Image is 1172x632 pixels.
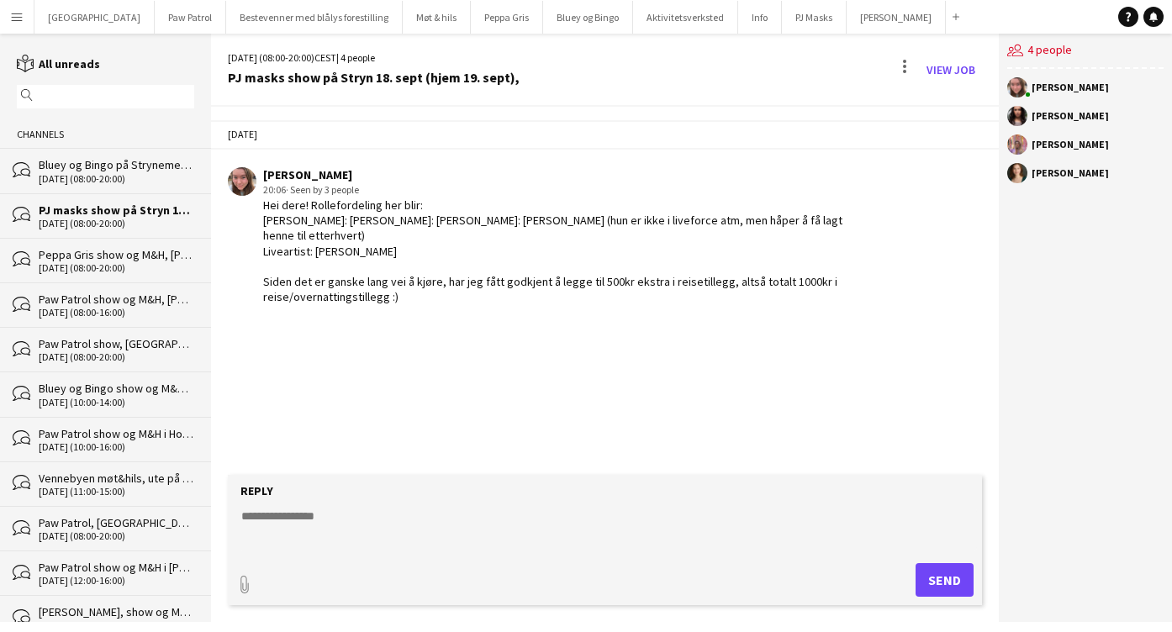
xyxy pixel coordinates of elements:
[1032,168,1109,178] div: [PERSON_NAME]
[39,262,194,274] div: [DATE] (08:00-20:00)
[228,50,520,66] div: [DATE] (08:00-20:00) | 4 people
[39,530,194,542] div: [DATE] (08:00-20:00)
[263,167,858,182] div: [PERSON_NAME]
[39,426,194,441] div: Paw Patrol show og M&H i Horten, [DATE]
[1007,34,1164,69] div: 4 people
[39,471,194,486] div: Vennebyen møt&hils, ute på [GEOGRAPHIC_DATA], [DATE]
[226,1,403,34] button: Bestevenner med blålys forestilling
[211,120,999,149] div: [DATE]
[633,1,738,34] button: Aktivitetsverksted
[263,182,858,197] div: 20:06
[39,307,194,319] div: [DATE] (08:00-16:00)
[543,1,633,34] button: Bluey og Bingo
[39,351,194,363] div: [DATE] (08:00-20:00)
[39,515,194,530] div: Paw Patrol, [GEOGRAPHIC_DATA], 3 x show, [PERSON_NAME] M&H
[228,70,520,85] div: PJ masks show på Stryn 18. sept (hjem 19. sept),
[920,56,982,83] a: View Job
[471,1,543,34] button: Peppa Gris
[39,397,194,408] div: [DATE] (10:00-14:00)
[240,483,273,498] label: Reply
[39,247,194,262] div: Peppa Gris show og M&H, [PERSON_NAME] [DATE]
[39,157,194,172] div: Bluey og Bingo på Strynemessa, [DATE]
[286,183,359,196] span: · Seen by 3 people
[782,1,847,34] button: PJ Masks
[39,560,194,575] div: Paw Patrol show og M&H i [PERSON_NAME], [DATE]
[39,218,194,229] div: [DATE] (08:00-20:00)
[34,1,155,34] button: [GEOGRAPHIC_DATA]
[39,620,194,632] div: [DATE] (08:00-16:00)
[39,292,194,307] div: Paw Patrol show og M&H, [PERSON_NAME], overnatting fra fredag til lørdag
[1032,111,1109,121] div: [PERSON_NAME]
[1032,82,1109,92] div: [PERSON_NAME]
[17,56,100,71] a: All unreads
[39,441,194,453] div: [DATE] (10:00-16:00)
[155,1,226,34] button: Paw Patrol
[263,197,858,304] div: Hei dere! Rollefordeling her blir: [PERSON_NAME]: [PERSON_NAME]: [PERSON_NAME]: [PERSON_NAME] (hu...
[916,563,974,597] button: Send
[39,486,194,498] div: [DATE] (11:00-15:00)
[39,575,194,587] div: [DATE] (12:00-16:00)
[39,604,194,619] div: [PERSON_NAME], show og M&H i Sogndal, avreise fredag kveld
[314,51,336,64] span: CEST
[39,203,194,218] div: PJ masks show på Stryn 18. sept (hjem 19. sept),
[403,1,471,34] button: Møt & hils
[39,381,194,396] div: Bluey og Bingo show og M&H på [GEOGRAPHIC_DATA] byscene, [DATE]
[39,336,194,351] div: Paw Patrol show, [GEOGRAPHIC_DATA], [DATE]
[738,1,782,34] button: Info
[39,173,194,185] div: [DATE] (08:00-20:00)
[1032,140,1109,150] div: [PERSON_NAME]
[847,1,946,34] button: [PERSON_NAME]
